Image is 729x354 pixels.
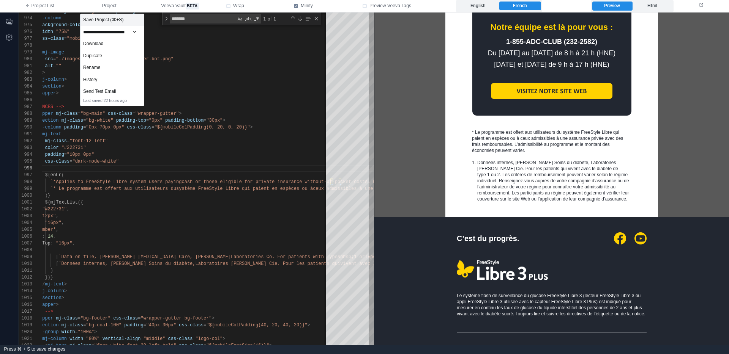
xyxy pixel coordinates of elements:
div: 1014 [19,288,32,294]
span: = [133,111,135,116]
span: > [212,316,215,321]
span: })} [45,275,53,280]
div: 991 [19,131,32,138]
span: )} [45,193,50,198]
div: 994 [19,151,32,158]
span: , [67,207,69,212]
span: out‑of‑pocket costs. Eligibility and savings [316,179,436,185]
span: = [53,29,56,34]
span: width [62,329,75,335]
div: 987 [19,103,32,110]
span: Preview Veeva Tags [369,3,411,9]
span: Veeva Vault [161,3,199,9]
span: : [50,241,53,246]
span: cash or those eligible for private insurance with [181,179,316,185]
span: 14 [48,234,53,239]
span: = [83,118,86,123]
label: Preview [592,2,632,11]
span: "font-12 left" [69,138,108,144]
span: "0px" [149,118,163,123]
label: Html [632,2,672,11]
div: Download [80,38,144,50]
span: Laboratories Co. For patients with Type&nbsp;1 or [231,254,365,260]
span: "30px" [206,118,222,123]
div: 977 [19,35,32,42]
span: = [83,323,86,328]
div: 1021 [19,335,32,342]
span: "dark-mode-white" [72,159,118,164]
span: "12px" [39,213,56,219]
span: "80%" [86,336,99,341]
div: Previous Match (⇧Enter) [290,16,296,22]
span: vertical-align [103,336,141,341]
span: = [53,56,56,62]
div: 978 [19,42,32,49]
span: = [92,343,94,348]
span: mj-section [34,295,62,301]
div: 990 [19,124,32,131]
span: `Data on file, [PERSON_NAME] [MEDICAL_DATA] Care, [PERSON_NAME] [58,254,231,260]
div: 1018 [19,315,32,322]
span: = [58,145,61,150]
div: 1007 [19,240,32,247]
div: Match Whole Word (⌥⌘W) [245,15,252,23]
div: Save Project (⌘+S) [80,14,144,26]
span: = [138,316,140,321]
div: Project [80,14,144,106]
span: padding-bottom [165,118,204,123]
span: ( [62,172,64,178]
span: css-class [39,36,64,41]
div: 1005 [19,226,32,233]
span: ceux admissibles à une assurance privée avec des [313,186,444,191]
span: "${mobileColPadding(40, 20, 40, 20)}" [206,323,307,328]
span: "bg-white" [86,118,113,123]
div: 980 [19,56,32,63]
span: : [42,234,45,239]
span: mj-section [31,323,58,328]
div: Match Case (⌥⌘C) [236,15,244,23]
span: = [141,336,144,341]
iframe: preview [374,13,729,345]
span: , [53,234,56,239]
span: = [75,329,78,335]
span: "16px" [56,241,72,246]
span: mj-column [42,336,67,341]
span: ) [50,268,53,273]
div: 1012 [19,274,32,281]
span: mj-text [42,132,61,137]
div: 995 [19,158,32,165]
span: mj-column [39,77,64,82]
span: ${ [45,200,50,205]
span: [ [56,261,58,266]
span: mj-column [37,16,62,21]
span: > [269,343,272,348]
span: padding [45,152,64,157]
span: = [204,323,206,328]
span: = [69,159,72,164]
span: "wrapper-gutter" [135,111,179,116]
div: 1000 [19,192,32,199]
span: > [250,125,253,130]
div: Rename [80,62,144,74]
div: 1002 [19,206,32,213]
span: mj-wrapper [28,302,56,307]
div: 1019 [19,322,32,329]
span: = [64,152,67,157]
span: "${mobileFontSize(16)}" [206,343,269,348]
a: History [80,74,144,86]
span: mj-class [56,111,78,116]
div: Find in Selection (⌥⌘L) [304,14,312,23]
span: mjTextList [50,200,78,205]
span: mj-column [39,288,64,294]
span: [ [56,254,58,260]
div: 996 [19,165,32,172]
div: 1008 [19,247,32,254]
span: "bg-coal-100" [86,323,121,328]
span: mj-class [69,343,92,348]
span: "#222731" [62,145,86,150]
div: 997 [19,172,32,179]
span: , [56,227,58,232]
